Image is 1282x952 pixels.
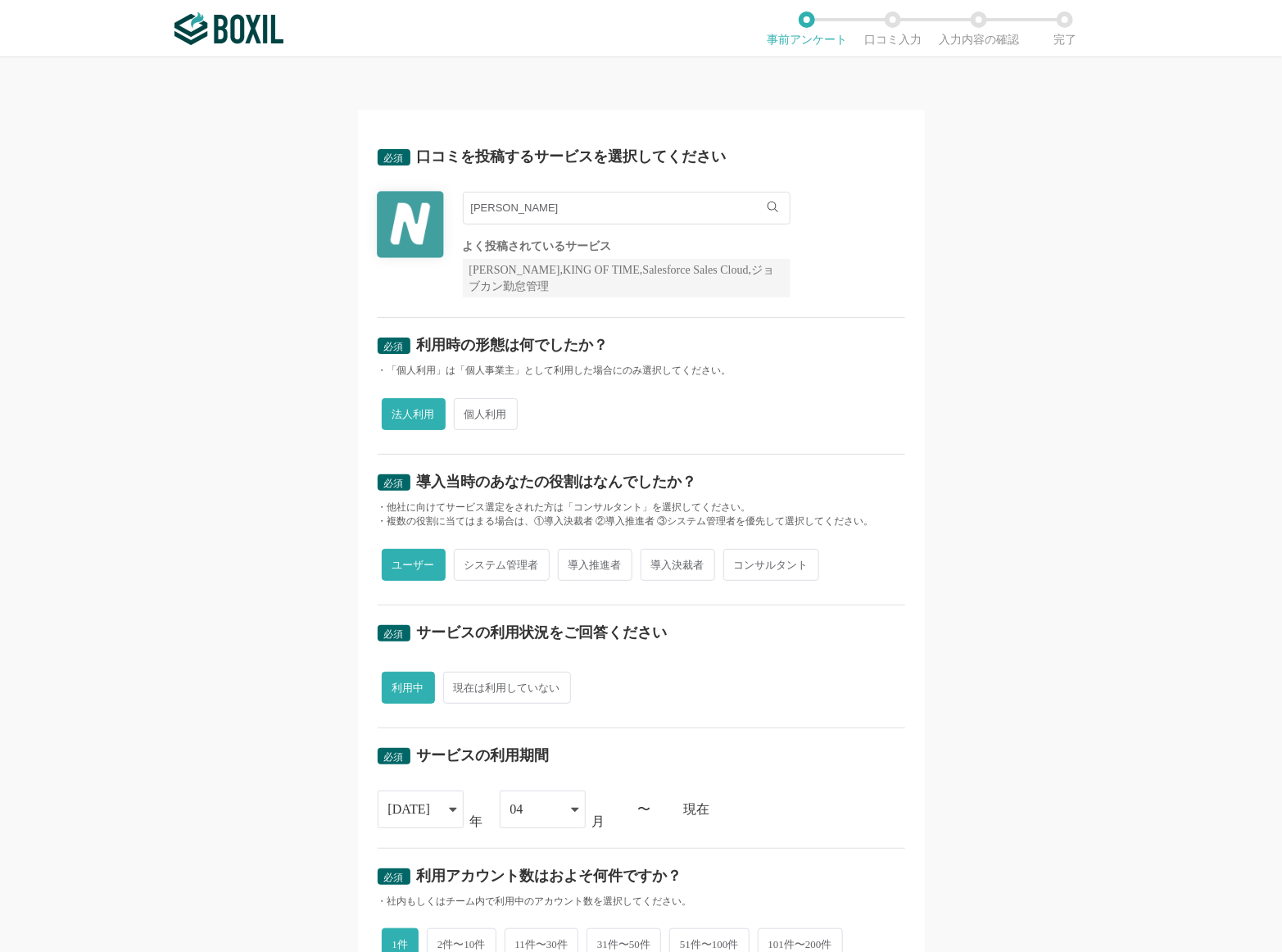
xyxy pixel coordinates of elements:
[558,549,632,581] span: 導入推進者
[417,338,609,352] div: 利用時の形態は何でしたか？
[463,259,790,297] div: [PERSON_NAME],KING OF TIME,Salesforce Sales Cloud,ジョブカン勤怠管理
[417,474,697,489] div: 導入当時のあなたの役割はなんでしたか？
[417,625,668,640] div: サービスの利用状況をご回答ください
[382,549,446,581] span: ユーザー
[684,803,905,816] div: 現在
[850,11,936,46] li: 口コミ入力
[1022,11,1108,46] li: 完了
[384,872,404,883] span: 必須
[592,815,605,828] div: 月
[384,478,404,489] span: 必須
[378,364,905,378] div: ・「個人利用」は「個人事業主」として利用した場合にのみ選択してください。
[378,501,905,515] div: ・他社に向けてサービス選定をされた方は「コンサルタント」を選択してください。
[936,11,1022,46] li: 入力内容の確認
[638,803,651,816] div: 〜
[417,868,682,883] div: 利用アカウント数はおよそ何件ですか？
[382,398,446,430] span: 法人利用
[417,748,550,763] div: サービスの利用期間
[378,515,905,528] div: ・複数の役割に当てはまる場合は、①導入決裁者 ②導入推進者 ③システム管理者を優先して選択してください。
[764,11,850,46] li: 事前アンケート
[384,341,404,352] span: 必須
[384,628,404,640] span: 必須
[443,672,571,704] span: 現在は利用していない
[388,791,431,827] div: [DATE]
[723,549,819,581] span: コンサルタント
[454,549,550,581] span: システム管理者
[510,791,523,827] div: 04
[378,895,905,909] div: ・社内もしくはチーム内で利用中のアカウント数を選択してください。
[382,672,435,704] span: 利用中
[454,398,518,430] span: 個人利用
[641,549,715,581] span: 導入決裁者
[470,815,483,828] div: 年
[463,241,790,252] div: よく投稿されているサービス
[174,12,283,45] img: ボクシルSaaS_ロゴ
[384,751,404,763] span: 必須
[384,152,404,164] span: 必須
[417,149,727,164] div: 口コミを投稿するサービスを選択してください
[463,192,790,224] input: サービス名で検索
